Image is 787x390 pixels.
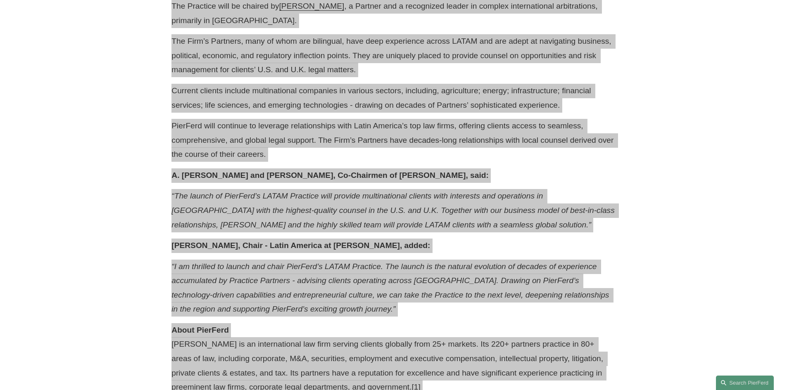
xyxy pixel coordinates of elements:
p: PierFerd will continue to leverage relationships with Latin America’s top law firms, offering cli... [171,119,615,162]
p: Current clients include multinational companies in various sectors, including, agriculture; energ... [171,84,615,112]
a: Search this site [716,376,774,390]
a: [PERSON_NAME] [279,2,345,10]
strong: [PERSON_NAME], Chair - Latin America at [PERSON_NAME], added: [171,241,430,250]
em: “The launch of PierFerd’s LATAM Practice will provide multinational clients with interests and op... [171,191,617,229]
p: The Firm’s Partners, many of whom are bilingual, have deep experience across LATAM and are adept ... [171,34,615,77]
em: “I am thrilled to launch and chair PierFerd’s LATAM Practice. The launch is the natural evolution... [171,262,611,314]
strong: A. [PERSON_NAME] and [PERSON_NAME], Co-Chairmen of [PERSON_NAME], said: [171,171,489,180]
strong: About PierFerd [171,326,229,334]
